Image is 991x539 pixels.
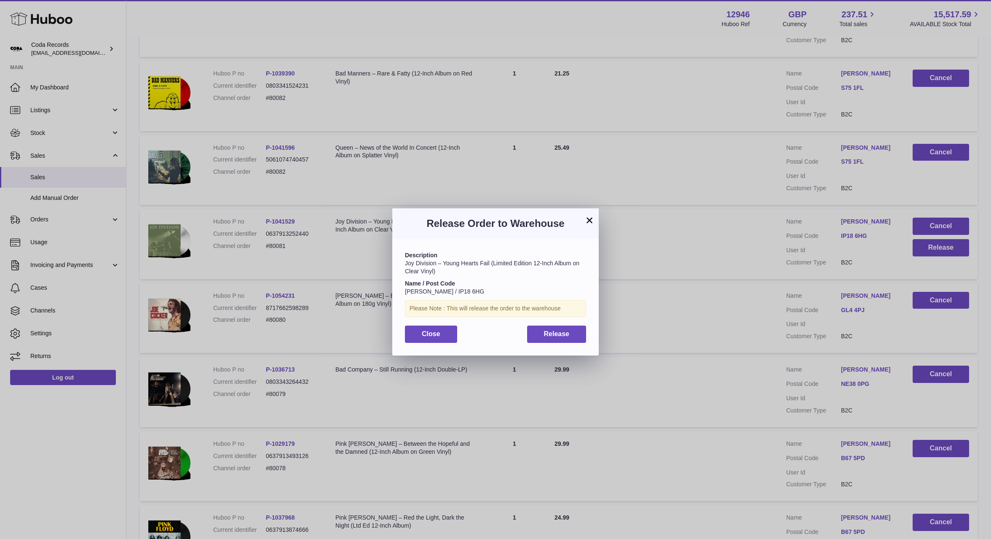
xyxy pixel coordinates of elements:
button: Close [405,326,457,343]
strong: Name / Post Code [405,280,455,287]
span: Release [544,330,570,337]
button: Release [527,326,587,343]
h3: Release Order to Warehouse [405,217,586,230]
span: Close [422,330,440,337]
div: Please Note : This will release the order to the warehouse [405,300,586,317]
span: [PERSON_NAME] / IP18 6HG [405,288,484,295]
button: × [584,215,595,225]
strong: Description [405,252,437,259]
span: Joy Division – Young Hearts Fail (Limited Edition 12-Inch Album on Clear Vinyl) [405,260,579,275]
